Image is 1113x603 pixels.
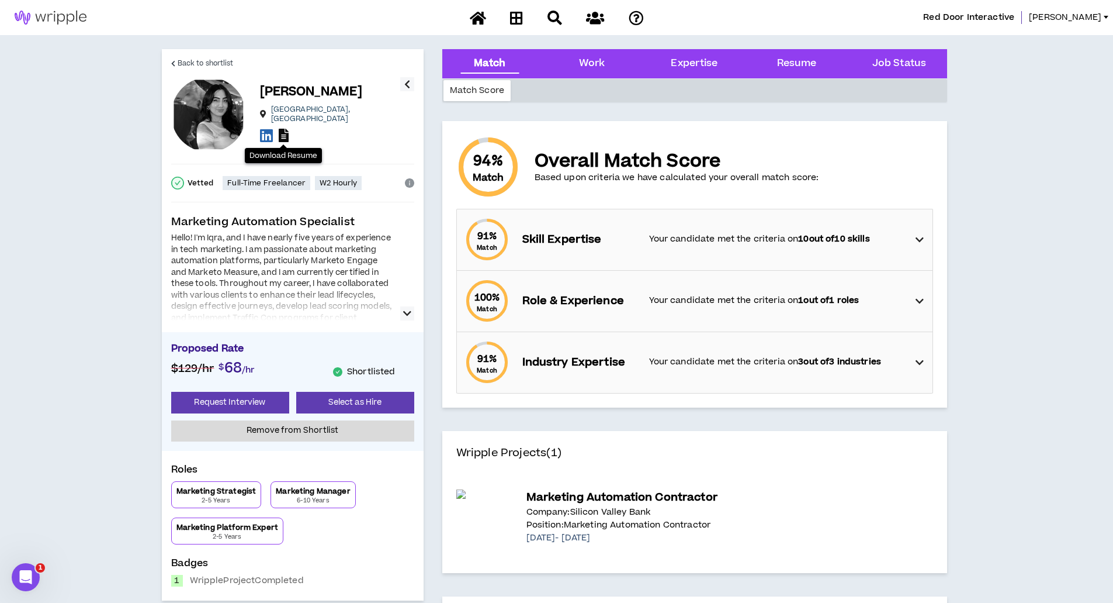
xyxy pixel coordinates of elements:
p: Your candidate met the criteria on [649,356,904,368]
span: $ [219,361,224,373]
p: Your candidate met the criteria on [649,233,904,246]
small: Match [477,305,497,313]
p: [GEOGRAPHIC_DATA] , [GEOGRAPHIC_DATA] [271,105,400,123]
p: 2-5 Years [213,532,241,542]
div: 1 [171,575,183,587]
span: check-circle [333,367,342,377]
p: Role & Experience [522,293,637,309]
p: Marketing Platform Expert [176,523,279,532]
p: Roles [171,463,414,481]
button: Select as Hire [296,392,414,414]
h4: Wripple Projects (1) [456,445,933,475]
div: Iqra K. [171,77,246,152]
div: Job Status [872,56,926,71]
strong: 1 out of 1 roles [798,294,859,306]
p: 2-5 Years [202,496,230,505]
p: Marketing Manager [276,487,350,496]
p: Based upon criteria we have calculated your overall match score: [535,172,819,184]
span: check-circle [171,177,184,189]
div: Match Score [443,80,511,101]
span: info-circle [405,178,414,188]
span: [PERSON_NAME] [1029,11,1101,24]
span: 68 [224,358,242,378]
p: Proposed Rate [171,342,414,359]
span: Red Door Interactive [923,11,1014,24]
button: Remove from Shortlist [171,421,414,442]
button: Request Interview [171,392,289,414]
span: $129 /hr [171,361,214,377]
p: Badges [171,556,414,575]
span: 100 % [474,291,500,305]
p: [PERSON_NAME] [260,84,363,100]
a: Back to shortlist [171,49,234,77]
small: Match [473,171,504,185]
p: Marketing Automation Specialist [171,214,414,230]
div: Hello! I'm Iqra, and I have nearly five years of experience in tech marketing. I am passionate ab... [171,233,393,359]
p: Vetted [188,178,214,188]
span: /hr [242,364,255,376]
div: Work [579,56,605,71]
small: Match [477,366,497,375]
p: Overall Match Score [535,151,819,172]
p: 6-10 Years [297,496,329,505]
span: 91 % [477,352,497,366]
p: Marketing Strategist [176,487,256,496]
div: 91%MatchIndustry ExpertiseYour candidate met the criteria on3out of3 industries [457,332,932,393]
span: 1 [36,563,45,573]
p: Position: Marketing Automation Contractor [526,519,933,532]
div: Resume [777,56,817,71]
small: Match [477,243,497,252]
p: Marketing Automation Contractor [526,490,933,506]
span: 94 % [473,152,502,171]
p: Download Resume [249,151,317,161]
div: 100%MatchRole & ExperienceYour candidate met the criteria on1out of1 roles [457,271,932,332]
span: 91 % [477,229,497,243]
p: W2 Hourly [320,178,357,188]
p: Skill Expertise [522,232,637,248]
p: Wripple Project Completed [190,575,304,587]
p: Your candidate met the criteria on [649,294,904,307]
p: Full-Time Freelancer [227,178,306,188]
div: 91%MatchSkill ExpertiseYour candidate met the criteria on10out of10 skills [457,209,932,270]
span: Back to shortlist [178,58,234,69]
iframe: Intercom live chat [12,563,40,591]
p: Industry Expertise [522,354,637,371]
strong: 10 out of 10 skills [798,233,869,245]
p: Shortlisted [347,366,396,378]
div: Expertise [671,56,717,71]
p: Company: Silicon Valley Bank [526,506,933,519]
strong: 3 out of 3 industries [798,356,881,368]
img: A3KTzKjYgG8iwICYgsY6bJl4SQIziLtOSjxMQunl.png [456,490,512,499]
div: Match [474,56,505,71]
p: [DATE] - [DATE] [526,532,933,545]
